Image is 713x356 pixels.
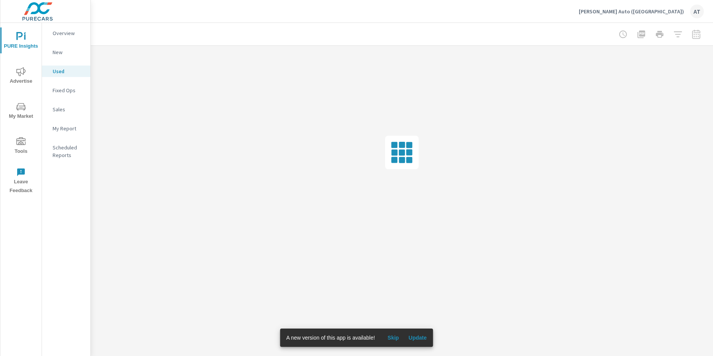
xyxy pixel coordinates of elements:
div: Overview [42,27,90,39]
div: New [42,47,90,58]
p: Used [53,67,84,75]
p: Fixed Ops [53,87,84,94]
p: [PERSON_NAME] Auto ([GEOGRAPHIC_DATA]) [579,8,684,15]
span: Leave Feedback [3,168,39,195]
span: Update [408,334,427,341]
span: My Market [3,102,39,121]
div: Fixed Ops [42,85,90,96]
p: Sales [53,106,84,113]
button: Skip [381,332,405,344]
p: Scheduled Reports [53,144,84,159]
span: A new version of this app is available! [286,335,375,341]
div: AT [690,5,704,18]
span: Tools [3,137,39,156]
span: Skip [384,334,402,341]
div: Used [42,66,90,77]
p: New [53,48,84,56]
p: Overview [53,29,84,37]
div: Scheduled Reports [42,142,90,161]
div: My Report [42,123,90,134]
p: My Report [53,125,84,132]
div: nav menu [0,23,42,198]
button: Update [405,332,430,344]
span: Advertise [3,67,39,86]
span: PURE Insights [3,32,39,51]
div: Sales [42,104,90,115]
